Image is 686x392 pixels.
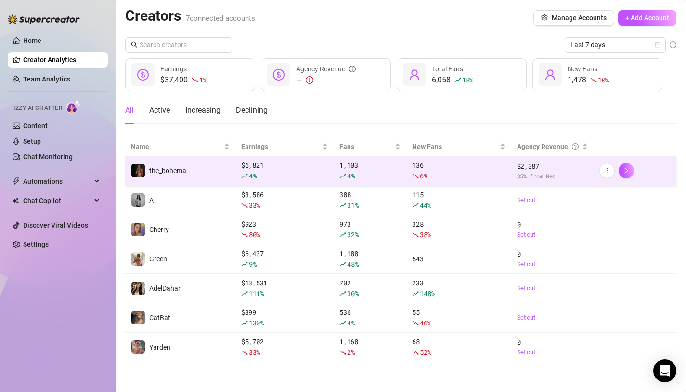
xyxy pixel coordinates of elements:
[517,313,588,323] a: Set cut
[296,74,356,86] div: —
[13,177,20,185] span: thunderbolt
[66,100,81,114] img: AI Chatter
[412,219,505,240] div: 328
[339,231,346,238] span: rise
[432,74,473,86] div: 6,058
[186,14,255,23] span: 7 connected accounts
[420,289,435,298] span: 148 %
[241,219,328,240] div: $ 923
[131,340,145,354] img: Yarden
[347,348,354,357] span: 2 %
[655,42,660,48] span: calendar
[296,64,356,74] div: Agency Revenue
[131,41,138,48] span: search
[517,172,588,181] span: 35 % from Net
[160,65,187,73] span: Earnings
[420,348,431,357] span: 52 %
[517,195,588,205] a: Set cut
[541,14,548,21] span: setting
[347,230,358,239] span: 32 %
[339,290,346,297] span: rise
[241,337,328,358] div: $ 5,702
[517,141,581,152] div: Agency Revenue
[241,278,328,299] div: $ 13,531
[23,241,49,248] a: Settings
[149,343,170,351] span: Yarden
[412,290,419,297] span: rise
[131,141,222,152] span: Name
[241,231,248,238] span: fall
[406,137,511,156] th: New Fans
[572,141,579,152] span: question-circle
[192,77,198,83] span: fall
[241,349,248,356] span: fall
[131,164,145,177] img: the_bohema
[23,37,41,44] a: Home
[625,14,669,22] span: + Add Account
[517,259,588,269] a: Set cut
[619,163,634,178] a: right
[241,160,328,181] div: $ 6,821
[412,337,505,358] div: 68
[249,259,256,269] span: 9 %
[241,320,248,326] span: rise
[349,64,356,74] span: question-circle
[517,284,588,293] a: Set cut
[339,173,346,179] span: rise
[420,201,431,210] span: 44 %
[517,219,588,240] div: 0
[149,196,154,204] span: A
[241,248,328,270] div: $ 6,437
[8,14,80,24] img: logo-BBDzfeDw.svg
[306,76,313,84] span: exclamation-circle
[137,69,149,81] span: dollar-circle
[334,137,406,156] th: Fans
[420,230,431,239] span: 38 %
[23,221,88,229] a: Discover Viral Videos
[339,261,346,268] span: rise
[249,230,260,239] span: 80 %
[409,69,420,81] span: user
[462,75,473,84] span: 18 %
[23,122,48,130] a: Content
[241,141,320,152] span: Earnings
[339,307,401,328] div: 536
[23,137,41,145] a: Setup
[670,41,676,48] span: info-circle
[412,231,419,238] span: fall
[623,167,630,174] span: right
[618,10,676,26] button: + Add Account
[249,318,264,327] span: 130 %
[125,137,235,156] th: Name
[339,337,401,358] div: 1,168
[339,278,401,299] div: 702
[517,230,588,240] a: Set cut
[131,193,145,207] img: A
[598,75,609,84] span: 10 %
[241,173,248,179] span: rise
[517,348,588,357] a: Set cut
[149,226,169,233] span: Cherry
[23,174,91,189] span: Automations
[13,197,19,204] img: Chat Copilot
[131,311,145,324] img: CatBat
[347,171,354,180] span: 4 %
[412,349,419,356] span: fall
[517,161,588,172] span: $ 2,387
[249,289,264,298] span: 111 %
[420,318,431,327] span: 46 %
[412,278,505,299] div: 233
[347,201,358,210] span: 31 %
[454,77,461,83] span: rise
[339,320,346,326] span: rise
[533,10,614,26] button: Manage Accounts
[149,284,182,292] span: AdelDahan
[131,252,145,266] img: Green
[347,259,358,269] span: 48 %
[241,290,248,297] span: rise
[149,105,170,116] div: Active
[140,40,219,50] input: Search creators
[412,160,505,181] div: 136
[23,153,73,161] a: Chat Monitoring
[412,173,419,179] span: fall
